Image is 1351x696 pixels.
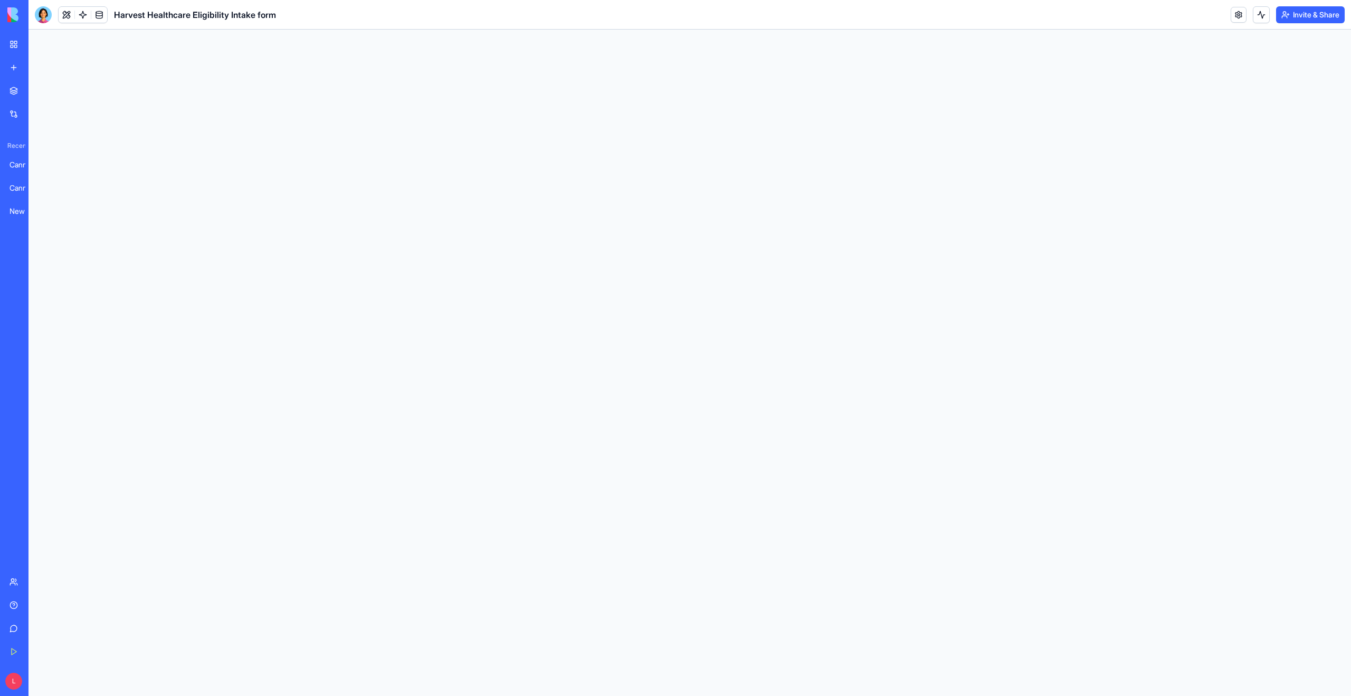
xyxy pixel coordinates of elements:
[3,142,25,150] span: Recent
[9,183,39,193] div: Cannabis Supply KPI Tracker
[9,206,39,217] div: New App
[9,159,39,170] div: Cannabis Clinic KPI Tracker
[7,7,73,22] img: logo
[114,8,276,21] span: Harvest Healthcare Eligibility Intake form
[3,177,45,199] a: Cannabis Supply KPI Tracker
[3,201,45,222] a: New App
[1276,6,1345,23] button: Invite & Share
[5,673,22,690] span: L
[3,154,45,175] a: Cannabis Clinic KPI Tracker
